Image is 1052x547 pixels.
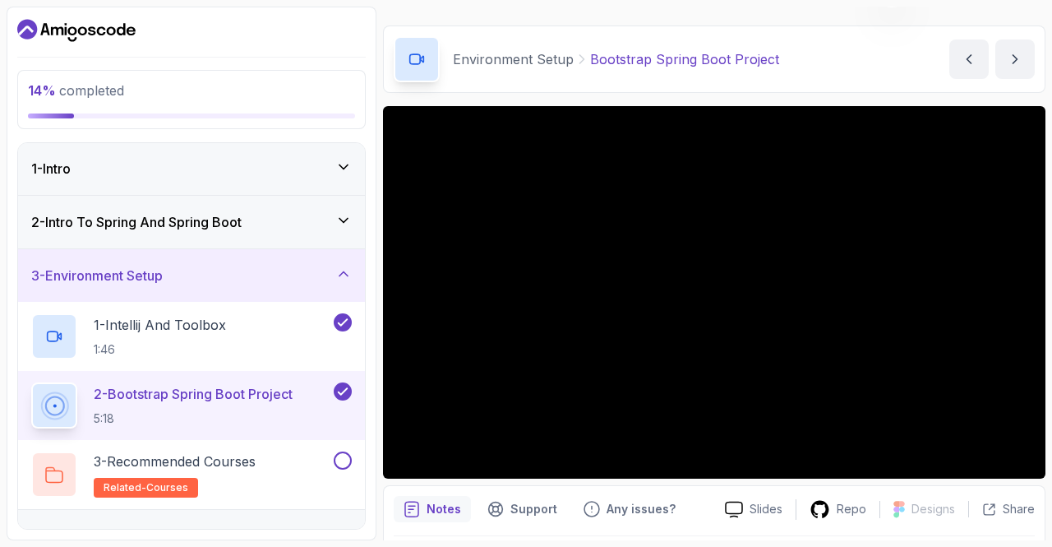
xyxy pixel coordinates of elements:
[590,49,779,69] p: Bootstrap Spring Boot Project
[18,196,365,248] button: 2-Intro To Spring And Spring Boot
[31,526,204,546] h3: 4 - Your First Spring Boot Api
[17,17,136,44] a: Dashboard
[750,501,782,517] p: Slides
[31,212,242,232] h3: 2 - Intro To Spring And Spring Boot
[968,501,1035,517] button: Share
[31,313,352,359] button: 1-Intellij And Toolbox1:46
[1003,501,1035,517] p: Share
[796,499,879,520] a: Repo
[911,501,955,517] p: Designs
[31,159,71,178] h3: 1 - Intro
[94,410,293,427] p: 5:18
[949,39,989,79] button: previous content
[18,249,365,302] button: 3-Environment Setup
[510,501,557,517] p: Support
[94,341,226,358] p: 1:46
[453,49,574,69] p: Environment Setup
[574,496,685,522] button: Feedback button
[31,452,352,498] button: 3-Recommended Coursesrelated-courses
[394,496,471,522] button: notes button
[383,106,1045,479] iframe: 2 - Bootstrap Spring Boot Project
[837,501,866,517] p: Repo
[28,82,124,99] span: completed
[31,266,163,285] h3: 3 - Environment Setup
[607,501,676,517] p: Any issues?
[94,384,293,404] p: 2 - Bootstrap Spring Boot Project
[427,501,461,517] p: Notes
[28,82,56,99] span: 14 %
[478,496,567,522] button: Support button
[94,315,226,335] p: 1 - Intellij And Toolbox
[104,481,188,494] span: related-courses
[31,382,352,429] button: 2-Bootstrap Spring Boot Project5:18
[995,39,1035,79] button: next content
[712,501,796,518] a: Slides
[18,142,365,195] button: 1-Intro
[94,452,256,471] p: 3 - Recommended Courses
